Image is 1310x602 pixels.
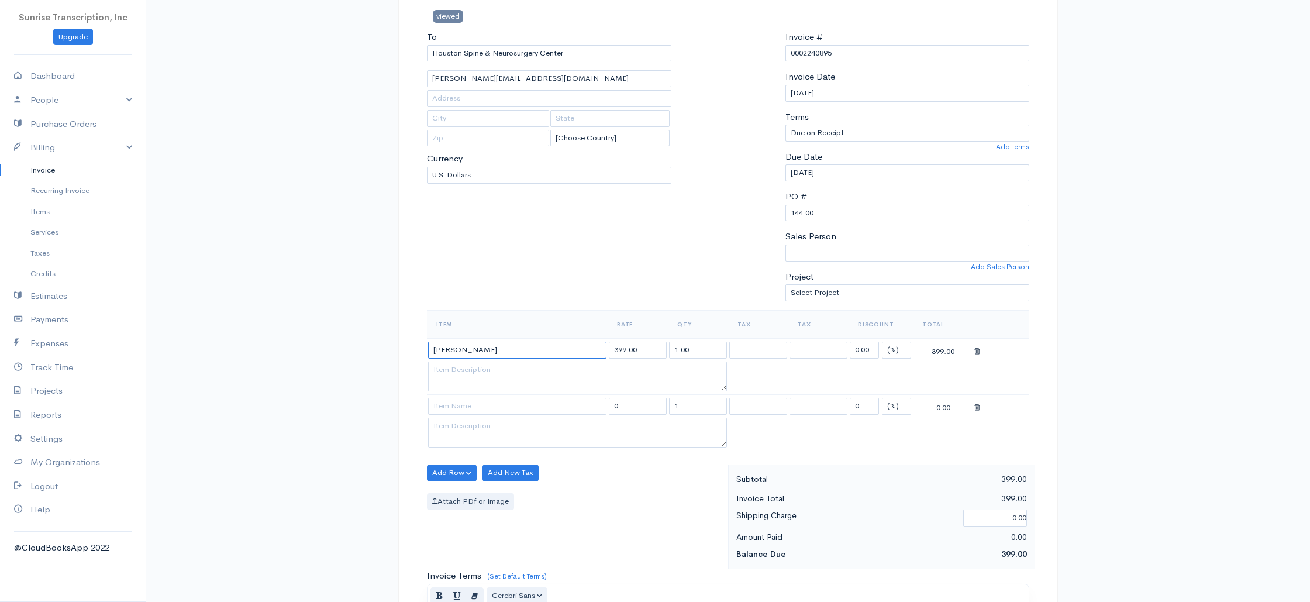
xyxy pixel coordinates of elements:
[53,29,93,46] a: Upgrade
[482,465,539,481] button: Add New Tax
[428,398,606,415] input: Item Name
[487,572,547,581] a: (Set Default Terms)
[427,90,671,107] input: Address
[736,549,786,559] strong: Balance Due
[427,152,463,166] label: Currency
[914,399,972,414] div: 0.00
[785,85,1030,102] input: dd-mm-yyyy
[996,142,1029,152] a: Add Terms
[730,472,882,487] div: Subtotal
[427,465,477,481] button: Add Row
[785,150,822,164] label: Due Date
[427,569,481,583] label: Invoice Terms
[427,30,437,44] label: To
[785,164,1030,181] input: dd-mm-yyyy
[882,530,1033,545] div: 0.00
[785,230,836,243] label: Sales Person
[427,130,549,147] input: Zip
[882,491,1033,506] div: 399.00
[730,530,882,545] div: Amount Paid
[785,111,809,124] label: Terms
[668,310,728,338] th: Qty
[550,110,670,127] input: State
[14,541,132,555] div: @CloudBooksApp 2022
[492,590,535,600] span: Cerebri Sans
[608,310,668,338] th: Rate
[427,45,671,62] input: Client Name
[971,262,1029,272] a: Add Sales Person
[730,491,882,506] div: Invoice Total
[427,110,549,127] input: City
[19,12,127,23] span: Sunrise Transcription, Inc
[785,70,835,84] label: Invoice Date
[785,270,813,284] label: Project
[428,342,606,359] input: Item Name
[433,10,463,22] span: viewed
[882,472,1033,487] div: 399.00
[849,310,913,338] th: Discount
[427,70,671,87] input: Email
[785,190,807,204] label: PO #
[427,310,608,338] th: Item
[730,508,957,528] div: Shipping Charge
[1001,549,1027,559] span: 399.00
[788,310,849,338] th: Tax
[914,343,972,357] div: 399.00
[785,30,823,44] label: Invoice #
[427,493,514,510] label: Attach PDf or Image
[913,310,973,338] th: Total
[728,310,788,338] th: Tax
